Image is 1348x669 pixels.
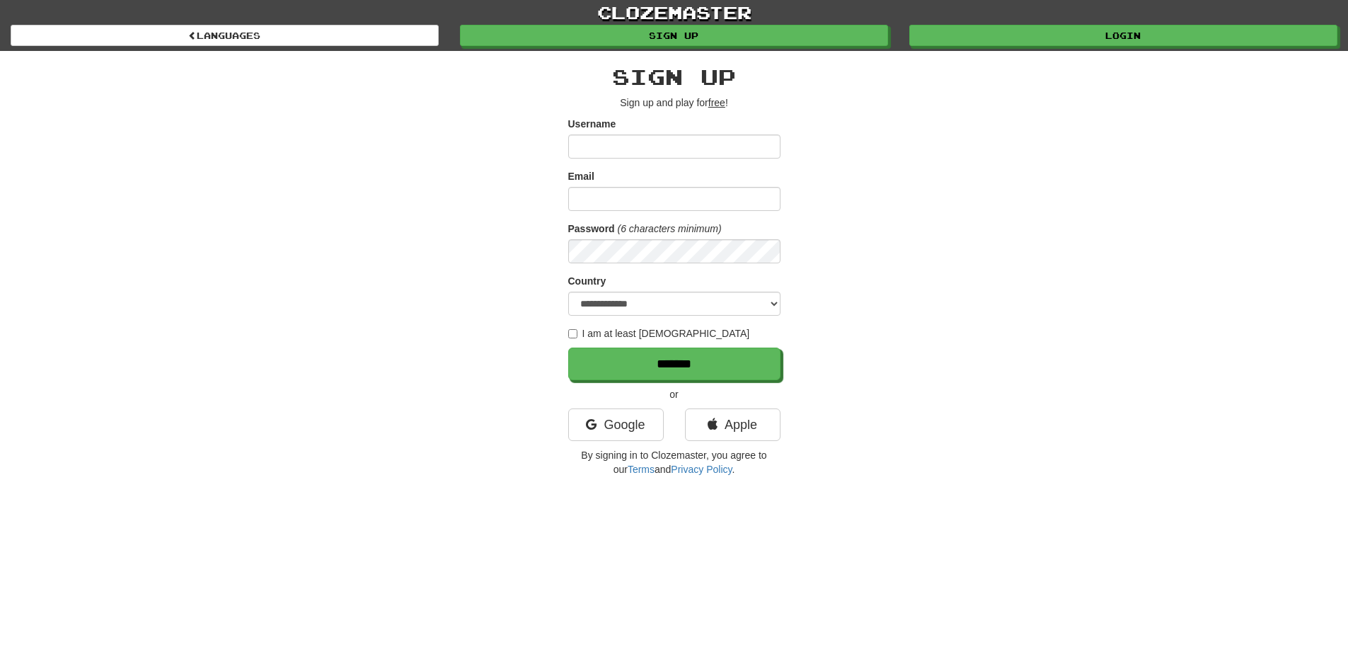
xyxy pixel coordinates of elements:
a: Languages [11,25,439,46]
a: Sign up [460,25,888,46]
label: Username [568,117,616,131]
p: Sign up and play for ! [568,96,780,110]
h2: Sign up [568,65,780,88]
u: free [708,97,725,108]
a: Apple [685,408,780,441]
em: (6 characters minimum) [618,223,722,234]
a: Login [909,25,1337,46]
label: I am at least [DEMOGRAPHIC_DATA] [568,326,750,341]
input: I am at least [DEMOGRAPHIC_DATA] [568,329,577,338]
a: Privacy Policy [671,464,732,475]
label: Email [568,169,594,183]
a: Google [568,408,664,441]
label: Password [568,222,615,236]
p: or [568,387,780,401]
label: Country [568,274,606,288]
p: By signing in to Clozemaster, you agree to our and . [568,448,780,476]
a: Terms [628,464,655,475]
